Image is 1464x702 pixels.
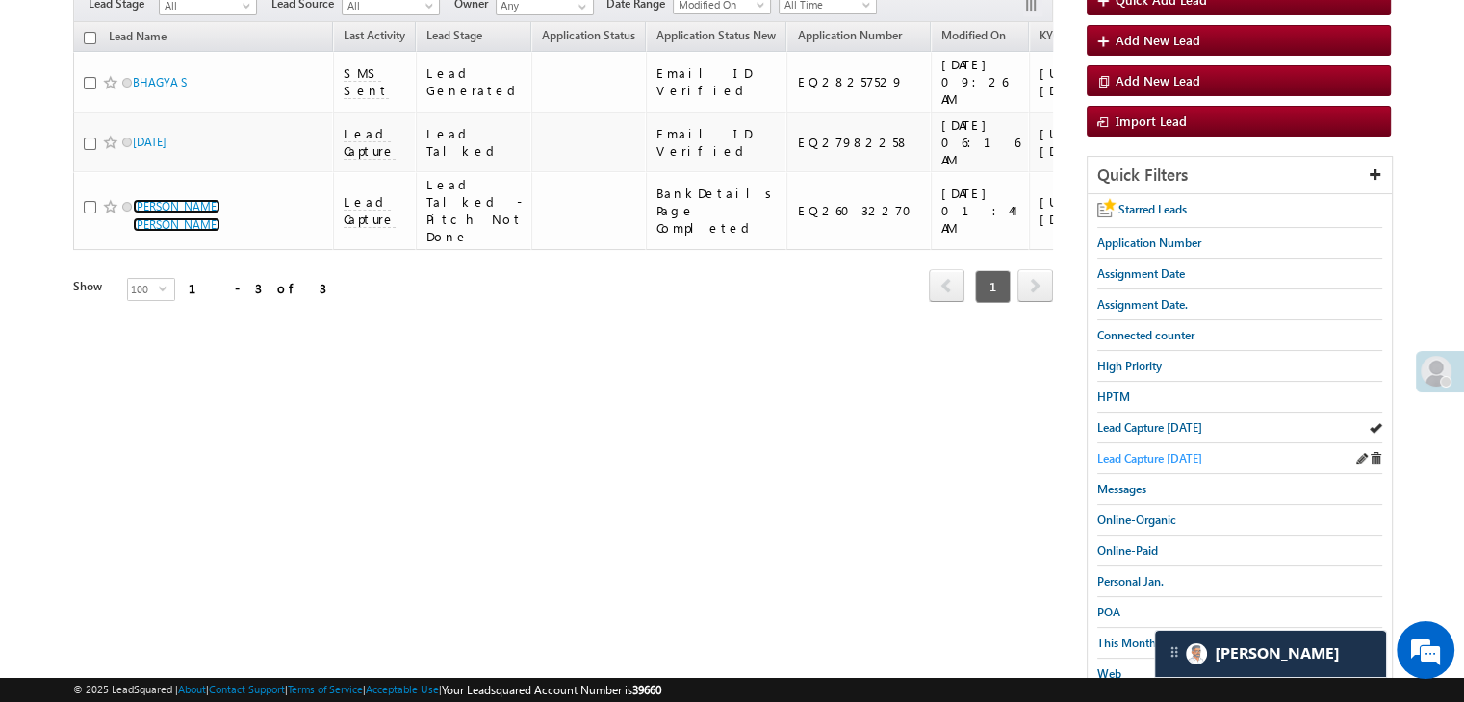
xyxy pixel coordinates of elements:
[366,683,439,695] a: Acceptable Use
[178,683,206,695] a: About
[426,28,482,42] span: Lead Stage
[975,270,1011,303] span: 1
[426,125,523,160] div: Lead Talked
[442,683,661,697] span: Your Leadsquared Account Number is
[84,32,96,44] input: Check all records
[1116,32,1200,48] span: Add New Lead
[1186,643,1207,664] img: Carter
[1097,543,1158,558] span: Online-Paid
[1097,574,1164,589] span: Personal Jan.
[1097,666,1121,681] span: Web
[426,176,523,245] div: Lead Talked - Pitch Not Done
[133,135,167,149] a: [DATE]
[73,681,661,699] span: © 2025 LeadSquared | | | | |
[426,64,523,99] div: Lead Generated
[929,269,964,302] span: prev
[1097,605,1120,619] span: POA
[1116,72,1200,88] span: Add New Lead
[344,64,389,99] span: SMS Sent
[1097,266,1185,281] span: Assignment Date
[797,202,922,219] div: EQ26032270
[128,279,159,300] span: 100
[1215,644,1340,663] span: Carter
[316,10,362,56] div: Minimize live chat window
[941,56,1020,108] div: [DATE] 09:26 AM
[797,73,922,90] div: EQ28257529
[1118,202,1187,216] span: Starred Leads
[941,28,1006,42] span: Modified On
[929,271,964,302] a: prev
[1154,630,1387,678] div: carter-dragCarter[PERSON_NAME]
[262,552,349,578] em: Start Chat
[100,101,323,126] div: Chat with us now
[656,185,779,237] div: BankDetails Page Completed
[1097,389,1130,404] span: HPTM
[189,277,326,299] div: 1 - 3 of 3
[941,185,1020,237] div: [DATE] 01:44 AM
[133,199,220,232] a: [PERSON_NAME] [PERSON_NAME]
[532,25,645,50] a: Application Status
[1097,451,1202,465] span: Lead Capture [DATE]
[1097,328,1194,342] span: Connected counter
[1097,482,1146,496] span: Messages
[344,193,396,228] span: Lead Capture
[797,28,901,42] span: Application Number
[1030,25,1112,50] a: KYC link 2_0
[1097,420,1202,435] span: Lead Capture [DATE]
[1116,113,1187,129] span: Import Lead
[1097,297,1188,312] span: Assignment Date.
[632,683,661,697] span: 39660
[209,683,285,695] a: Contact Support
[1097,236,1201,250] span: Application Number
[787,25,911,50] a: Application Number
[334,25,415,50] a: Last Activity
[1167,644,1182,660] img: carter-drag
[1017,269,1053,302] span: next
[656,64,779,99] div: Email ID Verified
[133,75,187,89] a: BHAGYA S
[288,683,363,695] a: Terms of Service
[1097,636,1156,650] span: This Month
[932,25,1015,50] a: Modified On
[1017,271,1053,302] a: next
[1097,359,1162,373] span: High Priority
[1040,193,1157,228] div: [URL][DOMAIN_NAME]
[417,25,492,50] a: Lead Stage
[656,28,776,42] span: Application Status New
[647,25,785,50] a: Application Status New
[344,125,396,160] span: Lead Capture
[1088,157,1392,194] div: Quick Filters
[99,26,176,51] a: Lead Name
[542,28,635,42] span: Application Status
[1097,513,1176,527] span: Online-Organic
[1040,64,1157,99] div: [URL][DOMAIN_NAME]
[797,134,922,151] div: EQ27982258
[73,278,112,295] div: Show
[656,125,779,160] div: Email ID Verified
[1040,28,1102,42] span: KYC link 2_0
[25,178,351,535] textarea: Type your message and hit 'Enter'
[33,101,81,126] img: d_60004797649_company_0_60004797649
[941,116,1020,168] div: [DATE] 06:16 AM
[159,284,174,292] span: select
[1040,125,1157,160] div: [URL][DOMAIN_NAME]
